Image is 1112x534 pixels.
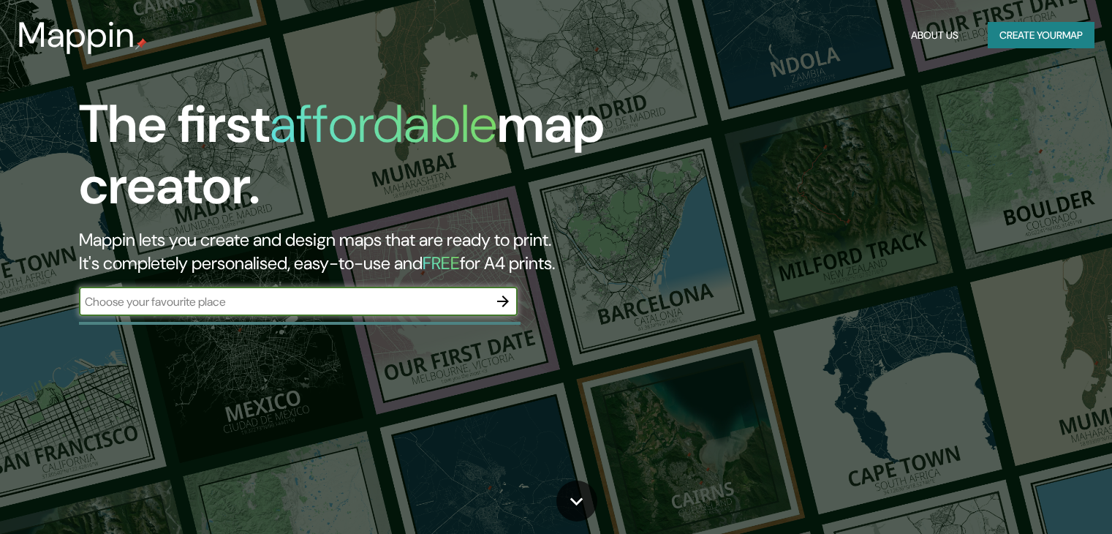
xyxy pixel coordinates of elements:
h5: FREE [423,252,460,274]
button: Create yourmap [988,22,1094,49]
h1: The first map creator. [79,94,635,228]
h3: Mappin [18,15,135,56]
input: Choose your favourite place [79,293,488,310]
button: About Us [905,22,964,49]
img: mappin-pin [135,38,147,50]
h2: Mappin lets you create and design maps that are ready to print. It's completely personalised, eas... [79,228,635,275]
h1: affordable [270,90,497,158]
